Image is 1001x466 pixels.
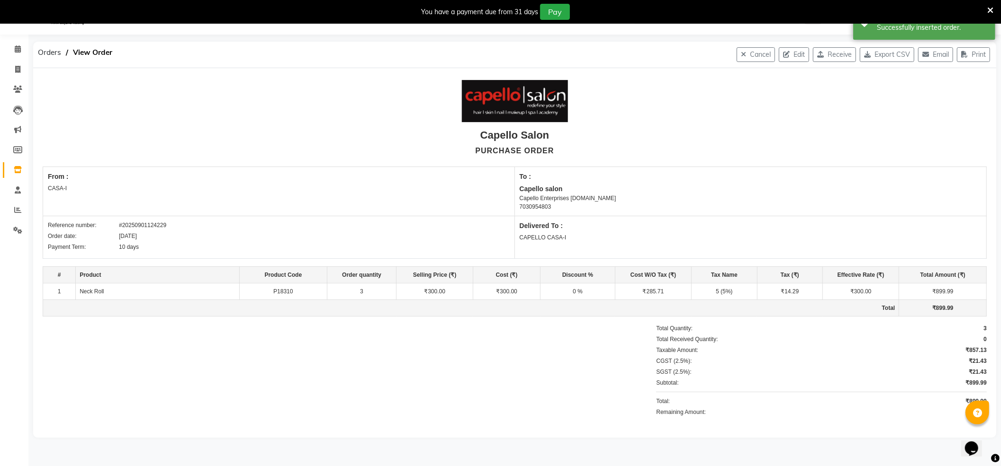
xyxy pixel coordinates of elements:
iframe: chat widget [961,428,992,457]
td: ₹300.00 [397,283,473,299]
div: ₹21.43 [969,368,987,376]
td: P18310 [240,283,327,299]
div: CASA-I [48,184,510,193]
td: ₹300.00 [823,283,899,299]
div: ₹21.43 [969,357,987,365]
div: ₹899.99 [965,408,987,416]
div: Taxable Amount: [656,346,698,354]
td: ₹899.99 [899,299,987,316]
div: Subtotal: [656,378,678,387]
div: Delivered To : [520,221,982,231]
div: ₹899.99 [965,378,987,387]
div: Total Received Quantity: [656,335,718,343]
th: Cost (₹) [473,266,540,283]
button: Print [957,47,990,62]
div: CGST (2.5%): [656,357,692,365]
div: To : [520,172,982,182]
img: Company Logo [461,80,568,123]
div: 10 days [119,243,139,251]
div: Capello salon [520,184,982,194]
th: Order quantity [327,266,397,283]
div: Reference number: [48,221,119,229]
div: ₹857.13 [965,346,987,354]
th: Cost W/O Tax (₹) [615,266,691,283]
button: Cancel [737,47,775,62]
td: ₹285.71 [615,283,691,299]
td: 1 [43,283,76,299]
th: Effective Rate (₹) [823,266,899,283]
div: Total Quantity: [656,324,693,333]
div: From : [48,172,510,182]
th: Total Amount (₹) [899,266,987,283]
span: View Order [68,44,117,61]
span: Orders [33,44,66,61]
button: Receive [813,47,856,62]
td: Total [43,299,899,316]
td: 3 [327,283,397,299]
th: Product [76,266,240,283]
div: 7030954803 [520,202,982,211]
div: CAPELLO CASA-I [520,233,982,242]
div: #20250901124229 [119,221,166,229]
div: Remaining Amount: [656,408,706,416]
td: 5 (5%) [692,283,757,299]
div: 0 [983,335,987,343]
td: ₹899.99 [899,283,987,299]
div: Capello Enterprises [DOMAIN_NAME] [520,194,982,202]
button: Export CSV [860,47,914,62]
th: Tax (₹) [757,266,822,283]
td: 0 % [541,283,615,299]
div: [DATE] [119,232,137,240]
th: Tax Name [692,266,757,283]
div: Total: [656,397,670,405]
div: You have a payment due from 31 days [421,7,538,17]
td: ₹300.00 [473,283,540,299]
div: ₹899.99 [965,397,987,405]
td: Neck Roll [76,283,240,299]
div: Payment Term: [48,243,119,251]
div: Successfully inserted order. [877,23,988,33]
div: Capello Salon [480,127,549,143]
div: SGST (2.5%): [656,368,691,376]
th: Discount % [541,266,615,283]
th: # [43,266,76,283]
div: 3 [983,324,987,333]
div: Order date: [48,232,119,240]
th: Product Code [240,266,327,283]
button: Pay [540,4,570,20]
th: Selling Price (₹) [397,266,473,283]
button: Email [918,47,953,62]
div: PURCHASE ORDER [475,145,554,157]
td: ₹14.29 [757,283,822,299]
button: Edit [779,47,809,62]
